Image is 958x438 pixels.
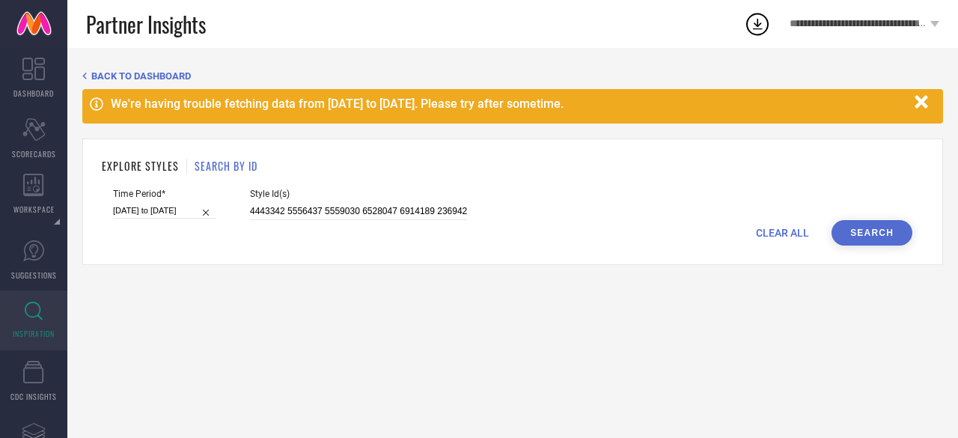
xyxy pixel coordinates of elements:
h1: EXPLORE STYLES [102,158,179,174]
span: SUGGESTIONS [11,270,57,281]
span: Time Period* [113,189,216,199]
span: Partner Insights [86,9,206,40]
button: Search [832,220,912,246]
div: Back TO Dashboard [82,70,943,82]
span: BACK TO DASHBOARD [91,70,191,82]
h1: SEARCH BY ID [195,158,257,174]
span: INSPIRATION [13,328,55,339]
span: CLEAR ALL [756,227,809,239]
div: We're having trouble fetching data from [DATE] to [DATE]. Please try after sometime. [111,97,907,111]
div: Open download list [744,10,771,37]
span: DASHBOARD [13,88,54,99]
input: Select time period [113,203,216,219]
span: WORKSPACE [13,204,55,215]
input: Enter comma separated style ids e.g. 12345, 67890 [250,203,467,220]
span: CDC INSIGHTS [10,391,57,402]
span: SCORECARDS [12,148,56,159]
span: Style Id(s) [250,189,467,199]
